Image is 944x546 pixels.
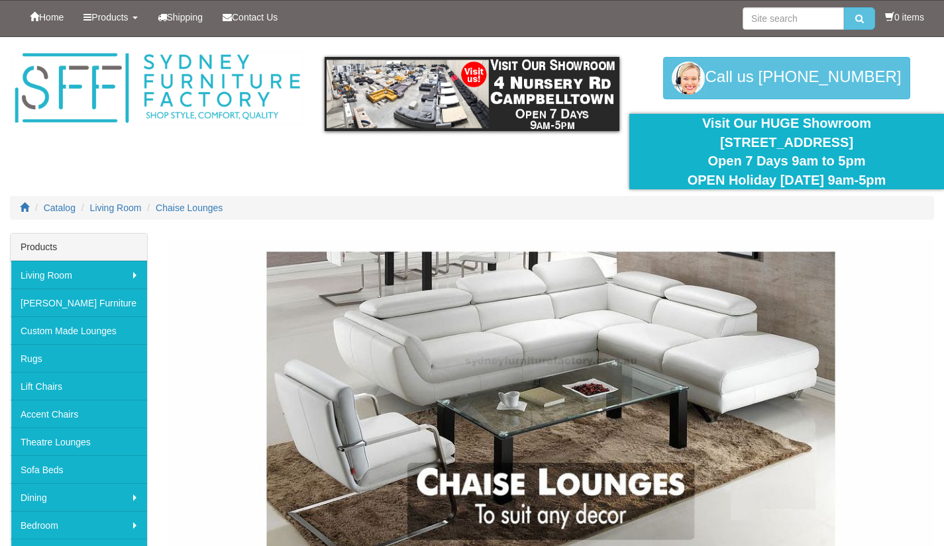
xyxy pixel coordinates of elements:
span: Products [91,12,128,23]
a: [PERSON_NAME] Furniture [11,289,147,316]
a: Living Room [90,203,142,213]
a: Contact Us [213,1,288,34]
a: Catalog [44,203,76,213]
a: Rugs [11,344,147,372]
a: Products [74,1,147,34]
div: Visit Our HUGE Showroom [STREET_ADDRESS] Open 7 Days 9am to 5pm OPEN Holiday [DATE] 9am-5pm [639,114,934,189]
a: Dining [11,483,147,511]
a: Living Room [11,261,147,289]
div: Products [11,234,147,261]
img: Sydney Furniture Factory [10,50,305,126]
img: showroom.gif [325,57,619,131]
input: Site search [743,7,844,30]
a: Lift Chairs [11,372,147,400]
span: Home [39,12,64,23]
a: Home [20,1,74,34]
a: Accent Chairs [11,400,147,428]
a: Bedroom [11,511,147,539]
span: Contact Us [232,12,278,23]
a: Custom Made Lounges [11,316,147,344]
li: 0 items [885,11,924,24]
a: Chaise Lounges [156,203,223,213]
a: Sofa Beds [11,455,147,483]
a: Shipping [148,1,213,34]
a: Theatre Lounges [11,428,147,455]
span: Shipping [167,12,203,23]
